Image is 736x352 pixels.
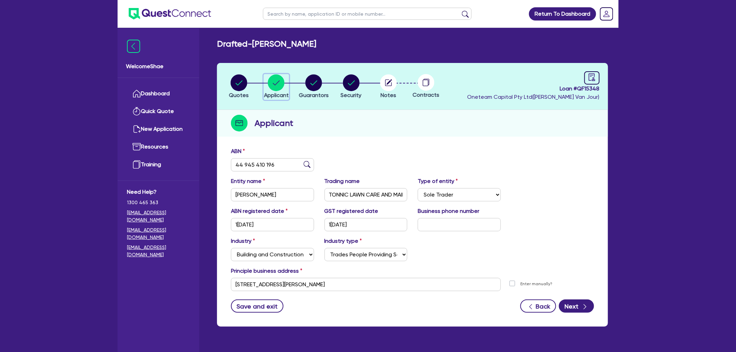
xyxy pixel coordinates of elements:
[133,125,141,133] img: new-application
[588,73,596,81] span: audit
[418,177,458,185] label: Type of entity
[229,92,249,98] span: Quotes
[325,218,408,231] input: DD / MM / YYYY
[127,120,190,138] a: New Application
[559,299,594,313] button: Next
[341,74,362,100] button: Security
[304,161,311,168] img: abn-lookup icon
[299,92,329,98] span: Guarantors
[231,147,245,155] label: ABN
[127,188,190,196] span: Need Help?
[127,103,190,120] a: Quick Quote
[133,160,141,169] img: training
[231,237,255,245] label: Industry
[229,74,249,100] button: Quotes
[129,8,211,19] img: quest-connect-logo-blue
[127,40,140,53] img: icon-menu-close
[341,92,362,98] span: Security
[298,74,329,100] button: Guarantors
[325,177,360,185] label: Trading name
[231,177,265,185] label: Entity name
[413,91,439,98] span: Contracts
[127,199,190,206] span: 1300 465 363
[418,207,479,215] label: Business phone number
[127,244,190,258] a: [EMAIL_ADDRESS][DOMAIN_NAME]
[381,92,397,98] span: Notes
[467,94,600,100] span: Oneteam Capital Pty Ltd ( [PERSON_NAME] Van Jour )
[255,117,293,129] h2: Applicant
[325,237,362,245] label: Industry type
[231,207,288,215] label: ABN registered date
[598,5,616,23] a: Dropdown toggle
[231,115,248,131] img: step-icon
[127,85,190,103] a: Dashboard
[127,156,190,174] a: Training
[231,267,302,275] label: Principle business address
[133,107,141,115] img: quick-quote
[467,85,600,93] span: Loan # QF15348
[529,7,596,21] a: Return To Dashboard
[325,207,378,215] label: GST registered date
[133,143,141,151] img: resources
[231,299,283,313] button: Save and exit
[127,209,190,224] a: [EMAIL_ADDRESS][DOMAIN_NAME]
[127,226,190,241] a: [EMAIL_ADDRESS][DOMAIN_NAME]
[264,74,289,100] button: Applicant
[380,74,397,100] button: Notes
[521,281,553,287] label: Enter manually?
[217,39,316,49] h2: Drafted - [PERSON_NAME]
[126,62,191,71] span: Welcome Shae
[264,92,289,98] span: Applicant
[231,218,314,231] input: DD / MM / YYYY
[263,8,472,20] input: Search by name, application ID or mobile number...
[127,138,190,156] a: Resources
[520,299,556,313] button: Back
